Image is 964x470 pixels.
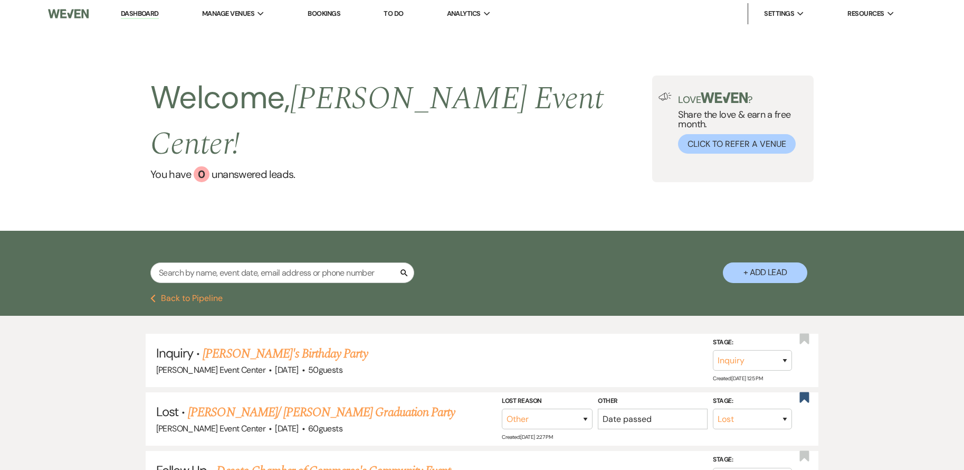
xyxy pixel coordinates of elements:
[188,403,455,422] a: [PERSON_NAME]/ [PERSON_NAME] Graduation Party
[658,92,672,101] img: loud-speaker-illustration.svg
[156,345,193,361] span: Inquiry
[672,92,807,154] div: Share the love & earn a free month.
[847,8,884,19] span: Resources
[713,454,792,466] label: Stage:
[308,9,340,18] a: Bookings
[48,3,88,25] img: Weven Logo
[764,8,794,19] span: Settings
[502,434,552,440] span: Created: [DATE] 2:27 PM
[308,364,342,375] span: 50 guests
[194,166,209,182] div: 0
[308,423,342,434] span: 60 guests
[502,396,593,407] label: Lost Reason
[202,8,254,19] span: Manage Venues
[713,396,792,407] label: Stage:
[678,134,796,154] button: Click to Refer a Venue
[203,344,367,363] a: [PERSON_NAME]'s Birthday Party
[678,92,807,105] p: Love ?
[150,76,653,166] h2: Welcome,
[156,403,178,420] span: Lost
[156,423,265,434] span: [PERSON_NAME] Event Center
[713,336,792,348] label: Stage:
[275,423,298,434] span: [DATE]
[275,364,298,375] span: [DATE]
[384,9,403,18] a: To Do
[701,92,748,103] img: weven-logo-green.svg
[150,74,604,168] span: [PERSON_NAME] Event Center !
[598,396,708,407] label: Other
[447,8,481,19] span: Analytics
[156,364,265,375] span: [PERSON_NAME] Event Center
[150,262,414,283] input: Search by name, event date, email address or phone number
[713,375,762,382] span: Created: [DATE] 1:25 PM
[150,166,653,182] a: You have 0 unanswered leads.
[121,9,159,19] a: Dashboard
[723,262,807,283] button: + Add Lead
[150,294,223,303] button: Back to Pipeline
